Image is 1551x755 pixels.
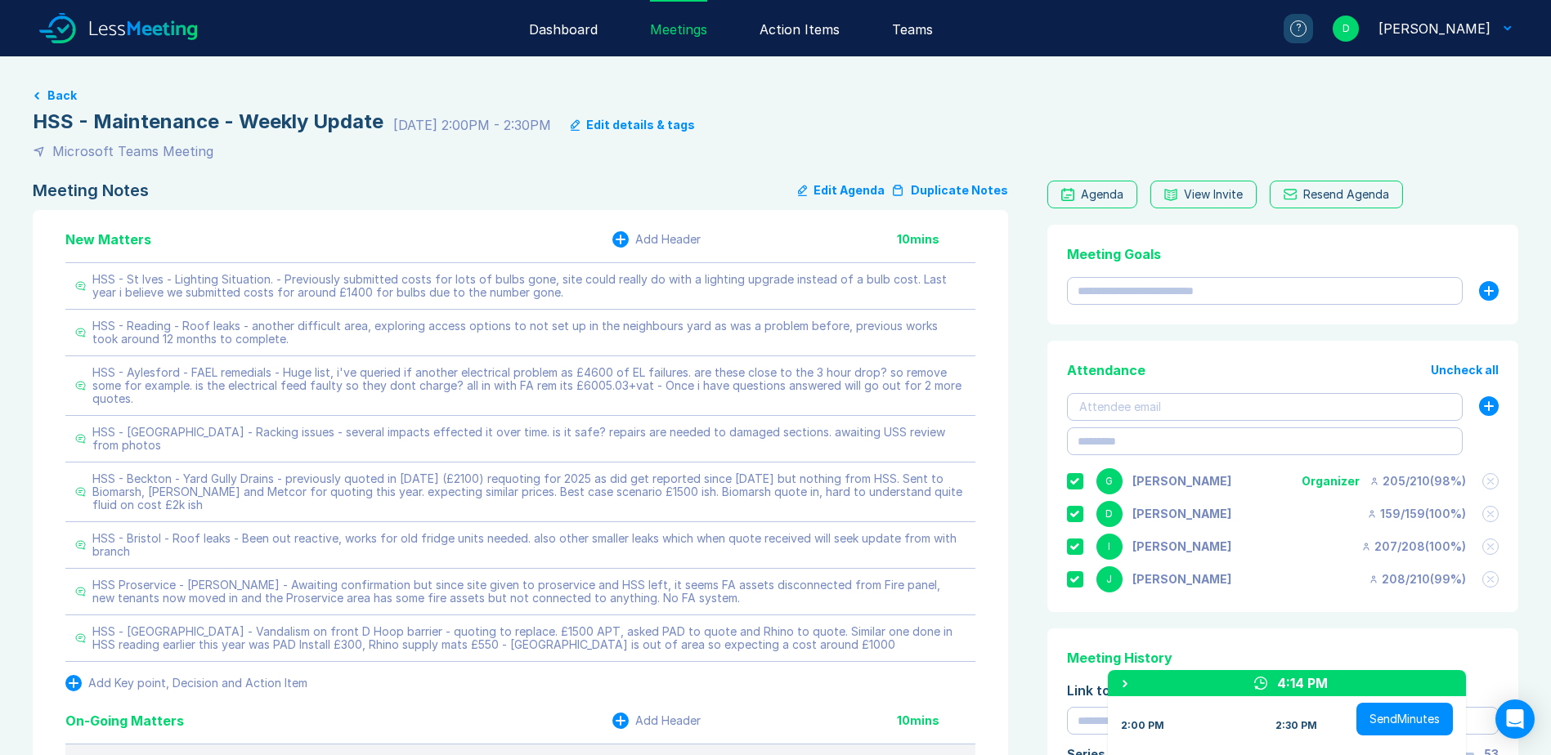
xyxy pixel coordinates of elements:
a: ? [1264,14,1313,43]
div: G [1096,468,1123,494]
div: 10 mins [897,714,975,727]
div: HSS - St Ives - Lighting Situation. - Previously submitted costs for lots of bulbs gone, site cou... [92,273,966,299]
a: Back [33,89,1518,102]
div: Resend Agenda [1303,188,1389,201]
div: David Hayter [1378,19,1490,38]
button: Add Key point, Decision and Action Item [65,675,307,691]
div: 207 / 208 ( 100 %) [1361,540,1466,553]
div: 205 / 210 ( 98 %) [1369,475,1466,488]
button: SendMinutes [1356,703,1453,735]
div: 2:00 PM [1121,719,1164,732]
div: Jonny Welbourn [1132,573,1231,586]
div: Add Key point, Decision and Action Item [88,677,307,690]
button: Back [47,89,77,102]
button: Edit Agenda [798,181,885,200]
div: HSS - Beckton - Yard Gully Drains - previously quoted in [DATE] (£2100) requoting for 2025 as did... [92,472,966,512]
div: Link to Previous Meetings [1067,681,1499,700]
div: New Matters [65,230,151,249]
div: Add Header [635,714,701,727]
div: HSS - [GEOGRAPHIC_DATA] - Racking issues - several impacts effected it over time. is it safe? rep... [92,426,966,452]
div: HSS - Maintenance - Weekly Update [33,109,383,135]
div: David Hayter [1132,507,1231,520]
div: Add Header [635,233,701,246]
div: HSS - [GEOGRAPHIC_DATA] - Vandalism on front D Hoop barrier - quoting to replace. £1500 APT, aske... [92,625,966,651]
div: 2:30 PM [1275,719,1317,732]
div: View Invite [1184,188,1243,201]
div: D [1333,16,1359,42]
div: HSS - Aylesford - FAEL remedials - Huge list, i've queried if another electrical problem as £4600... [92,366,966,405]
div: Meeting History [1067,648,1499,668]
button: Add Header [612,713,701,729]
div: Microsoft Teams Meeting [52,141,213,161]
button: Duplicate Notes [891,181,1008,200]
div: HSS - Reading - Roof leaks - another difficult area, exploring access options to not set up in th... [92,319,966,346]
div: Attendance [1067,360,1145,380]
div: Organizer [1302,475,1360,488]
div: Meeting Notes [33,181,149,200]
div: [DATE] 2:00PM - 2:30PM [393,115,551,135]
div: Edit details & tags [586,118,695,132]
div: ? [1290,20,1307,37]
div: J [1096,566,1123,592]
div: Iain Parnell [1132,540,1231,553]
button: Uncheck all [1431,364,1499,377]
div: Open Intercom Messenger [1495,699,1535,739]
div: 10 mins [897,233,975,246]
div: Meeting Goals [1067,244,1499,264]
div: On-Going Matters [65,711,184,730]
button: Add Header [612,231,701,248]
div: I [1096,534,1123,560]
div: HSS - Bristol - Roof leaks - Been out reactive, works for old fridge units needed. also other sma... [92,532,966,558]
div: Gemma White [1132,475,1231,488]
button: View Invite [1150,181,1257,208]
div: 208 / 210 ( 99 %) [1369,573,1466,586]
a: Agenda [1047,181,1137,208]
button: Edit details & tags [571,118,695,132]
div: HSS Proservice - [PERSON_NAME] - Awaiting confirmation but since site given to proservice and HSS... [92,579,966,605]
div: 4:14 PM [1277,673,1328,693]
div: D [1096,501,1123,527]
div: 159 / 159 ( 100 %) [1367,507,1466,520]
div: Agenda [1081,188,1123,201]
button: Resend Agenda [1270,181,1403,208]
